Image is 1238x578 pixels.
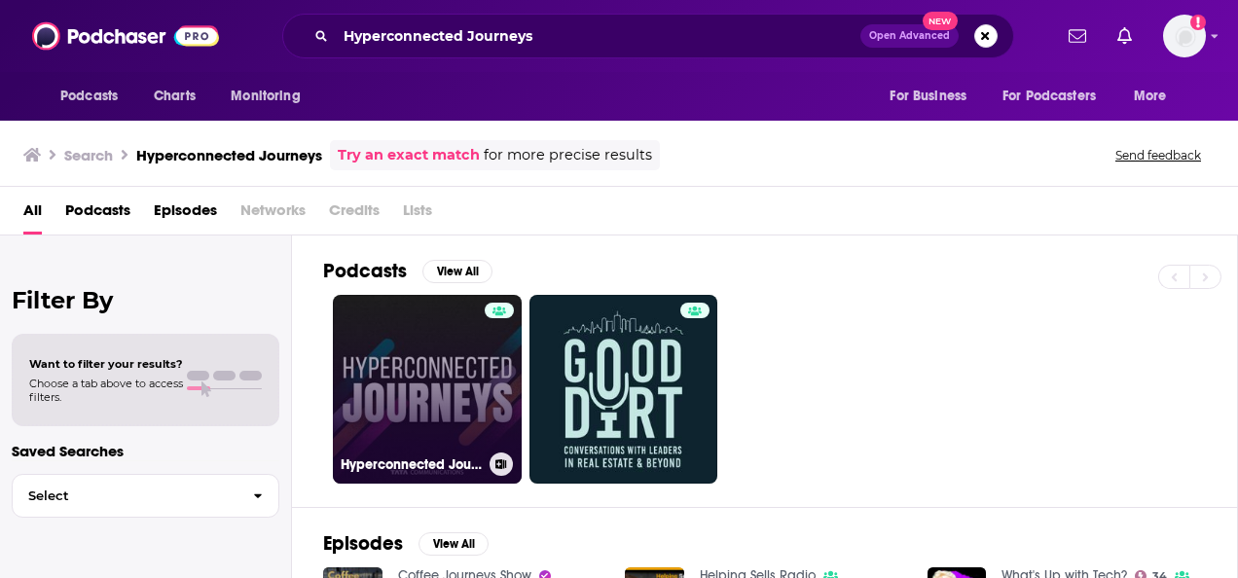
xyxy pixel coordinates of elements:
[240,195,306,235] span: Networks
[1061,19,1094,53] a: Show notifications dropdown
[12,442,279,460] p: Saved Searches
[860,24,959,48] button: Open AdvancedNew
[990,78,1124,115] button: open menu
[1110,147,1207,163] button: Send feedback
[13,489,237,502] span: Select
[29,377,183,404] span: Choose a tab above to access filters.
[23,195,42,235] a: All
[336,20,860,52] input: Search podcasts, credits, & more...
[338,144,480,166] a: Try an exact match
[341,456,482,473] h3: Hyperconnected Journeys
[876,78,991,115] button: open menu
[141,78,207,115] a: Charts
[329,195,380,235] span: Credits
[323,259,492,283] a: PodcastsView All
[136,146,322,164] h3: Hyperconnected Journeys
[12,474,279,518] button: Select
[1190,15,1206,30] svg: Add a profile image
[890,83,966,110] span: For Business
[154,83,196,110] span: Charts
[1110,19,1140,53] a: Show notifications dropdown
[1002,83,1096,110] span: For Podcasters
[422,260,492,283] button: View All
[231,83,300,110] span: Monitoring
[64,146,113,164] h3: Search
[1163,15,1206,57] button: Show profile menu
[65,195,130,235] a: Podcasts
[323,259,407,283] h2: Podcasts
[32,18,219,54] img: Podchaser - Follow, Share and Rate Podcasts
[323,531,403,556] h2: Episodes
[282,14,1014,58] div: Search podcasts, credits, & more...
[923,12,958,30] span: New
[1134,83,1167,110] span: More
[484,144,652,166] span: for more precise results
[1163,15,1206,57] img: User Profile
[60,83,118,110] span: Podcasts
[47,78,143,115] button: open menu
[419,532,489,556] button: View All
[333,295,522,484] a: Hyperconnected Journeys
[1120,78,1191,115] button: open menu
[217,78,325,115] button: open menu
[12,286,279,314] h2: Filter By
[154,195,217,235] a: Episodes
[1163,15,1206,57] span: Logged in as amooers
[403,195,432,235] span: Lists
[323,531,489,556] a: EpisodesView All
[869,31,950,41] span: Open Advanced
[29,357,183,371] span: Want to filter your results?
